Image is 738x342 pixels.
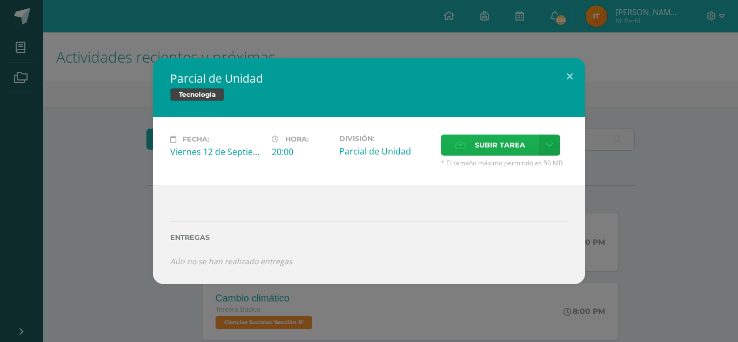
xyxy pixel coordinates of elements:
[170,233,568,242] label: Entregas
[170,256,292,266] i: Aún no se han realizado entregas
[285,135,308,143] span: Hora:
[170,146,263,158] div: Viernes 12 de Septiembre
[339,135,432,143] label: División:
[183,135,209,143] span: Fecha:
[272,146,331,158] div: 20:00
[170,71,568,86] h2: Parcial de Unidad
[475,135,525,155] span: Subir tarea
[441,158,568,167] span: * El tamaño máximo permitido es 50 MB
[554,58,585,95] button: Close (Esc)
[339,145,432,157] div: Parcial de Unidad
[170,88,224,101] span: Tecnología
